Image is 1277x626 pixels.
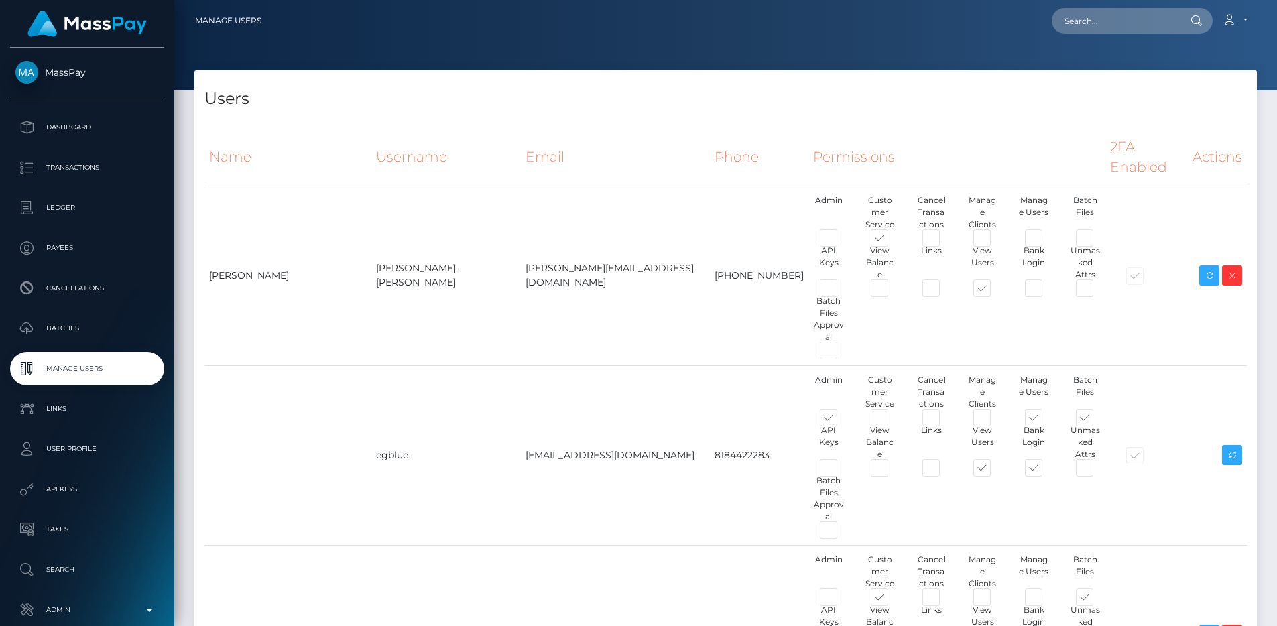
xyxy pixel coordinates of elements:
div: Links [906,245,957,281]
div: Bank Login [1008,245,1060,281]
div: Admin [803,374,855,410]
div: Cancel Transactions [906,374,957,410]
div: Manage Clients [957,194,1008,231]
p: Admin [15,600,159,620]
img: MassPay Logo [27,11,147,37]
div: View Balance [854,245,906,281]
h4: Users [204,87,1247,111]
div: Manage Users [1008,374,1060,410]
a: Search [10,553,164,586]
div: Links [906,424,957,460]
p: Payees [15,238,159,258]
p: Taxes [15,519,159,540]
td: [EMAIL_ADDRESS][DOMAIN_NAME] [521,365,710,545]
div: Unmasked Attrs [1059,245,1111,281]
a: User Profile [10,432,164,466]
div: Unmasked Attrs [1059,424,1111,460]
p: Manage Users [15,359,159,379]
a: API Keys [10,473,164,506]
p: User Profile [15,439,159,459]
p: API Keys [15,479,159,499]
div: Customer Service [854,374,906,410]
th: Permissions [808,129,1105,186]
div: API Keys [803,424,855,460]
div: Customer Service [854,554,906,590]
td: 8184422283 [710,365,808,545]
a: Manage Users [10,352,164,385]
p: Transactions [15,158,159,178]
th: Name [204,129,371,186]
a: Dashboard [10,111,164,144]
p: Ledger [15,198,159,218]
a: Ledger [10,191,164,225]
div: Manage Clients [957,374,1008,410]
div: Batch Files Approval [803,475,855,523]
p: Cancellations [15,278,159,298]
div: View Users [957,245,1008,281]
td: [PHONE_NUMBER] [710,186,808,365]
th: Email [521,129,710,186]
span: MassPay [10,66,164,78]
div: Bank Login [1008,424,1060,460]
td: [PERSON_NAME][EMAIL_ADDRESS][DOMAIN_NAME] [521,186,710,365]
a: Taxes [10,513,164,546]
div: View Balance [854,424,906,460]
a: Links [10,392,164,426]
div: View Users [957,424,1008,460]
div: Manage Users [1008,554,1060,590]
a: Payees [10,231,164,265]
th: Actions [1188,129,1247,186]
a: Cancellations [10,271,164,305]
th: Phone [710,129,808,186]
div: Cancel Transactions [906,194,957,231]
p: Search [15,560,159,580]
div: API Keys [803,245,855,281]
div: Customer Service [854,194,906,231]
td: egblue [371,365,521,545]
img: MassPay [15,61,38,84]
td: [PERSON_NAME] [204,186,371,365]
div: Batch Files [1059,374,1111,410]
p: Batches [15,318,159,338]
div: Batch Files [1059,554,1111,590]
div: Admin [803,554,855,590]
div: Manage Clients [957,554,1008,590]
p: Links [15,399,159,419]
th: 2FA Enabled [1105,129,1188,186]
div: Batch Files [1059,194,1111,231]
th: Username [371,129,521,186]
a: Transactions [10,151,164,184]
td: [PERSON_NAME].[PERSON_NAME] [371,186,521,365]
div: Batch Files Approval [803,295,855,343]
a: Batches [10,312,164,345]
input: Search... [1052,8,1178,34]
p: Dashboard [15,117,159,137]
div: Manage Users [1008,194,1060,231]
a: Manage Users [195,7,261,35]
div: Cancel Transactions [906,554,957,590]
div: Admin [803,194,855,231]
